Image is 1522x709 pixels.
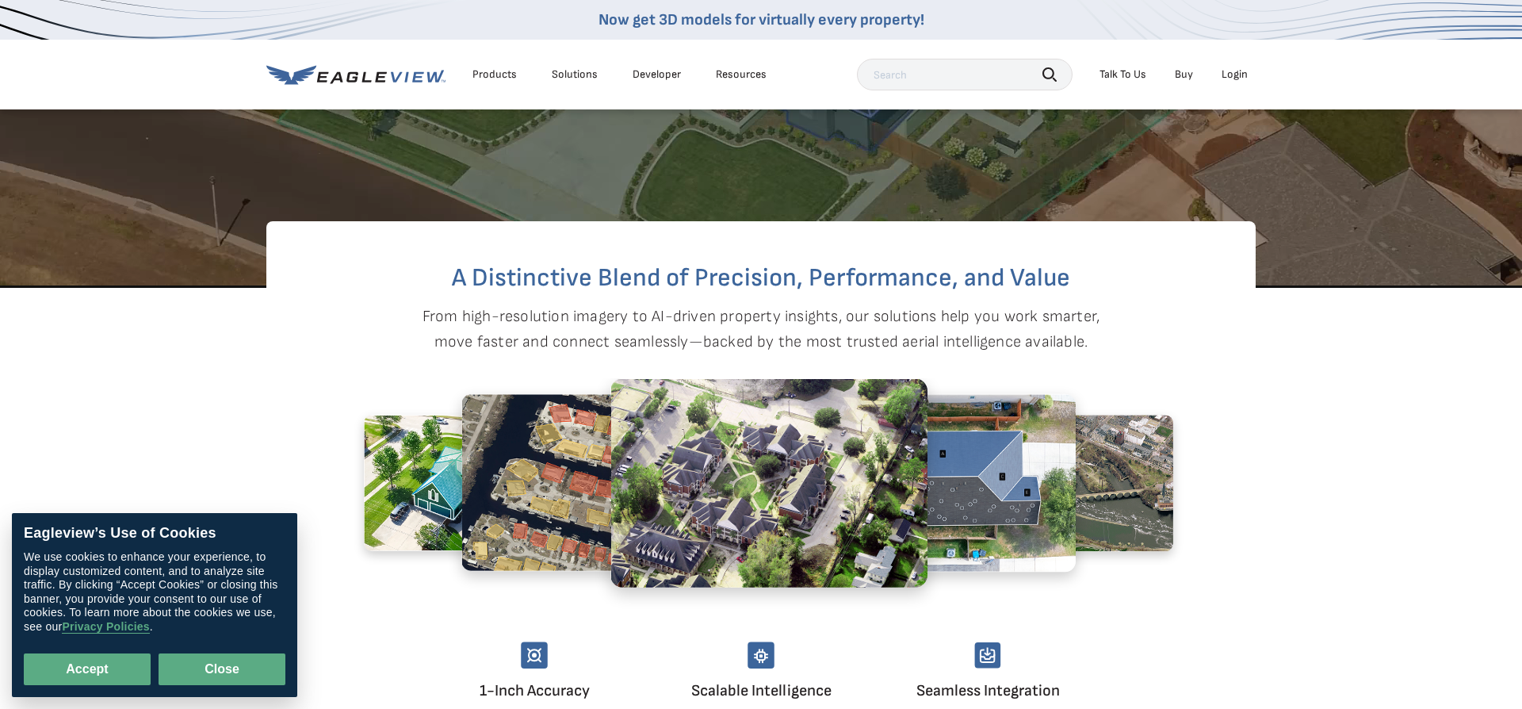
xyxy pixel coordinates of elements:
a: Privacy Policies [62,620,149,634]
div: Talk To Us [1099,67,1146,82]
img: 2.2.png [806,394,1076,572]
div: We use cookies to enhance your experience, to display customized content, and to analyze site tra... [24,550,285,634]
img: seamless-integration.svg [974,642,1001,669]
img: scalable-intelligency.svg [748,642,774,669]
a: Developer [633,67,681,82]
input: Search [857,59,1073,90]
a: Now get 3D models for virtually every property! [598,10,924,29]
p: From high-resolution imagery to AI-driven property insights, our solutions help you work smarter,... [422,304,1100,354]
img: 1.2.png [610,378,927,588]
div: Products [472,67,517,82]
button: Close [159,653,285,685]
h2: A Distinctive Blend of Precision, Performance, and Value [330,266,1192,291]
img: 4.2.png [364,415,570,551]
h4: Scalable Intelligence [660,678,862,703]
div: Resources [716,67,767,82]
a: Buy [1175,67,1193,82]
div: Solutions [552,67,598,82]
h4: Seamless Integration [887,678,1088,703]
div: Eagleview’s Use of Cookies [24,525,285,542]
img: 5.2.png [461,394,731,572]
div: Login [1222,67,1248,82]
button: Accept [24,653,151,685]
h4: 1-Inch Accuracy [434,678,635,703]
img: unmatched-accuracy.svg [521,642,548,669]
